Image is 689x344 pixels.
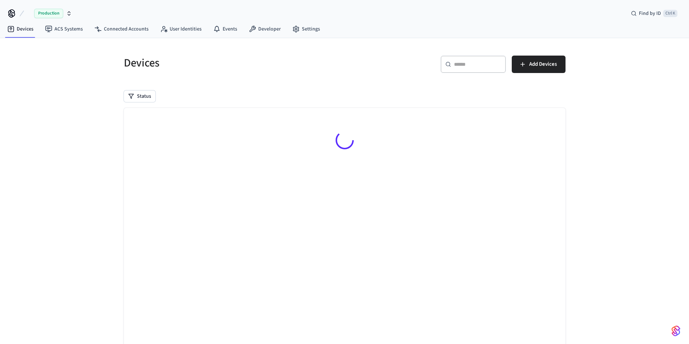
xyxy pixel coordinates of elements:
[672,325,680,337] img: SeamLogoGradient.69752ec5.svg
[1,23,39,36] a: Devices
[154,23,207,36] a: User Identities
[639,10,661,17] span: Find by ID
[34,9,63,18] span: Production
[243,23,287,36] a: Developer
[287,23,326,36] a: Settings
[625,7,683,20] div: Find by IDCtrl K
[39,23,89,36] a: ACS Systems
[124,56,340,70] h5: Devices
[663,10,677,17] span: Ctrl K
[124,90,155,102] button: Status
[512,56,566,73] button: Add Devices
[89,23,154,36] a: Connected Accounts
[207,23,243,36] a: Events
[529,60,557,69] span: Add Devices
